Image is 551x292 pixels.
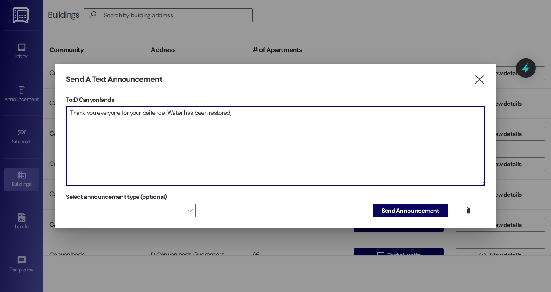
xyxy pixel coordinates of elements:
[373,204,448,217] button: Send Announcement
[464,207,471,214] i: 
[66,106,485,186] div: Thank you everyone for your paitence. Water has been restored,
[473,75,485,84] i: 
[66,190,167,204] label: Select announcement type (optional)
[66,95,485,104] p: To: D Canyonlands
[66,107,485,185] textarea: Thank you everyone for your paitence. Water has been restored,
[66,75,162,84] h3: Send A Text Announcement
[382,206,439,215] span: Send Announcement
